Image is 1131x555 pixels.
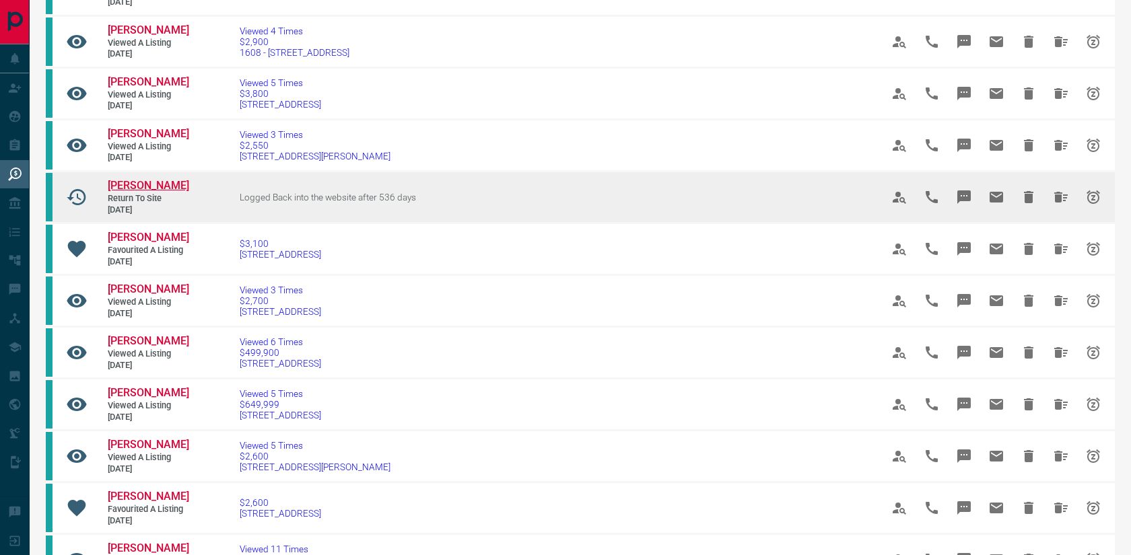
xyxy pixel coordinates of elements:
[240,88,321,99] span: $3,800
[108,205,188,216] span: [DATE]
[883,336,916,369] span: View Profile
[916,388,948,420] span: Call
[1013,336,1045,369] span: Hide
[916,336,948,369] span: Call
[980,285,1013,317] span: Email
[240,358,321,369] span: [STREET_ADDRESS]
[108,256,188,268] span: [DATE]
[1045,492,1077,524] span: Hide All from Taylor H
[108,438,188,452] a: [PERSON_NAME]
[240,440,390,472] a: Viewed 5 Times$2,600[STREET_ADDRESS][PERSON_NAME]
[46,328,53,377] div: condos.ca
[1077,336,1109,369] span: Snooze
[980,77,1013,110] span: Email
[1013,492,1045,524] span: Hide
[108,542,189,554] span: [PERSON_NAME]
[46,225,53,273] div: condos.ca
[240,508,321,519] span: [STREET_ADDRESS]
[883,285,916,317] span: View Profile
[1077,77,1109,110] span: Snooze
[916,26,948,58] span: Call
[240,99,321,110] span: [STREET_ADDRESS]
[108,75,188,89] a: [PERSON_NAME]
[46,69,53,118] div: condos.ca
[108,297,188,308] span: Viewed a Listing
[240,295,321,306] span: $2,700
[240,336,321,347] span: Viewed 6 Times
[108,452,188,464] span: Viewed a Listing
[46,121,53,170] div: condos.ca
[108,504,188,515] span: Favourited a Listing
[108,89,188,101] span: Viewed a Listing
[240,77,321,110] a: Viewed 5 Times$3,800[STREET_ADDRESS]
[1045,233,1077,265] span: Hide All from Sam M
[1077,388,1109,420] span: Snooze
[883,181,916,213] span: View Profile
[980,233,1013,265] span: Email
[980,388,1013,420] span: Email
[980,440,1013,472] span: Email
[46,276,53,325] div: condos.ca
[108,38,188,49] span: Viewed a Listing
[108,412,188,423] span: [DATE]
[108,24,189,36] span: [PERSON_NAME]
[240,129,390,140] span: Viewed 3 Times
[240,285,321,295] span: Viewed 3 Times
[1013,181,1045,213] span: Hide
[240,544,362,554] span: Viewed 11 Times
[916,492,948,524] span: Call
[108,127,188,141] a: [PERSON_NAME]
[1077,440,1109,472] span: Snooze
[916,129,948,161] span: Call
[883,233,916,265] span: View Profile
[108,24,188,38] a: [PERSON_NAME]
[46,17,53,66] div: condos.ca
[1013,26,1045,58] span: Hide
[108,283,189,295] span: [PERSON_NAME]
[108,179,188,193] a: [PERSON_NAME]
[1045,77,1077,110] span: Hide All from Sam M
[108,193,188,205] span: Return to Site
[240,140,390,151] span: $2,550
[948,336,980,369] span: Message
[108,348,188,360] span: Viewed a Listing
[240,192,416,202] span: Logged Back into the website after 536 days
[108,334,188,348] a: [PERSON_NAME]
[1013,388,1045,420] span: Hide
[883,26,916,58] span: View Profile
[240,285,321,317] a: Viewed 3 Times$2,700[STREET_ADDRESS]
[1013,285,1045,317] span: Hide
[240,238,321,249] span: $3,100
[1045,388,1077,420] span: Hide All from Jose Ong Jr
[1013,77,1045,110] span: Hide
[108,515,188,527] span: [DATE]
[1077,285,1109,317] span: Snooze
[108,334,189,347] span: [PERSON_NAME]
[108,100,188,112] span: [DATE]
[1077,129,1109,161] span: Snooze
[1045,26,1077,58] span: Hide All from Sam M
[1013,129,1045,161] span: Hide
[240,238,321,260] a: $3,100[STREET_ADDRESS]
[108,464,188,475] span: [DATE]
[108,490,189,503] span: [PERSON_NAME]
[108,141,188,153] span: Viewed a Listing
[240,47,349,58] span: 1608 - [STREET_ADDRESS]
[240,497,321,508] span: $2,600
[948,285,980,317] span: Message
[108,231,189,244] span: [PERSON_NAME]
[1077,181,1109,213] span: Snooze
[948,77,980,110] span: Message
[1077,233,1109,265] span: Snooze
[240,410,321,420] span: [STREET_ADDRESS]
[883,77,916,110] span: View Profile
[240,451,390,461] span: $2,600
[916,440,948,472] span: Call
[1045,336,1077,369] span: Hide All from Jose Ong Jr
[883,440,916,472] span: View Profile
[883,129,916,161] span: View Profile
[108,490,188,504] a: [PERSON_NAME]
[1077,492,1109,524] span: Snooze
[948,492,980,524] span: Message
[108,231,188,245] a: [PERSON_NAME]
